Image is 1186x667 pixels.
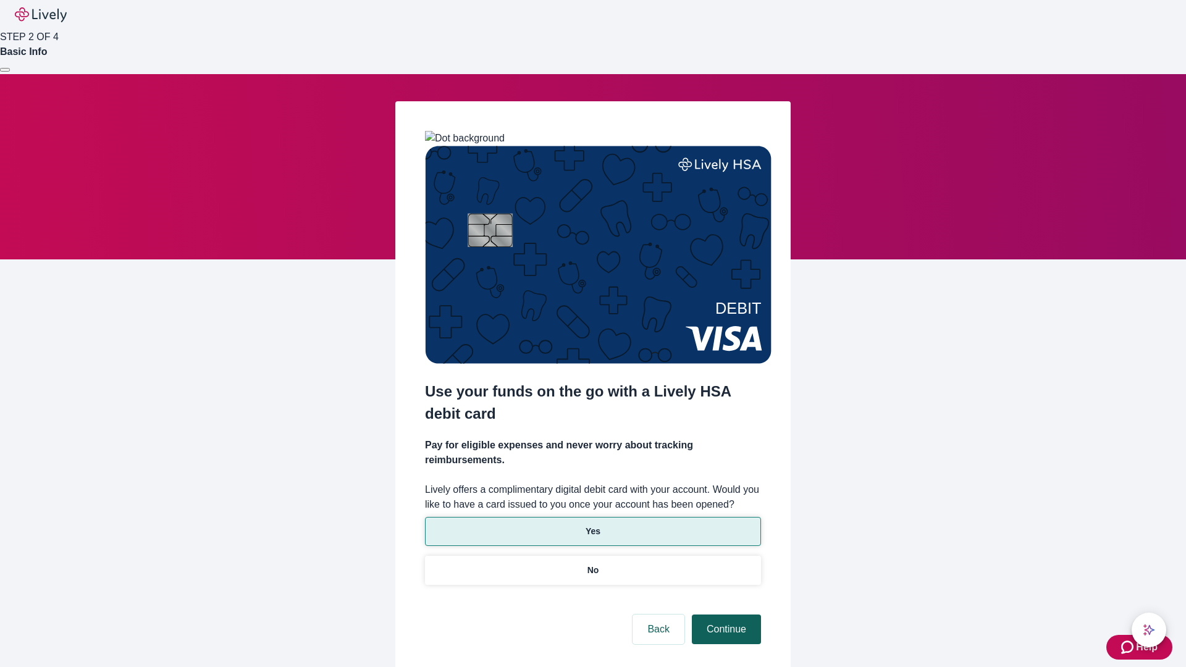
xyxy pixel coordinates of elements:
h2: Use your funds on the go with a Lively HSA debit card [425,380,761,425]
label: Lively offers a complimentary digital debit card with your account. Would you like to have a card... [425,482,761,512]
button: Continue [692,615,761,644]
button: Back [633,615,684,644]
p: No [587,564,599,577]
h4: Pay for eligible expenses and never worry about tracking reimbursements. [425,438,761,468]
button: No [425,556,761,585]
button: Zendesk support iconHelp [1106,635,1172,660]
img: Lively [15,7,67,22]
svg: Lively AI Assistant [1143,624,1155,636]
button: Yes [425,517,761,546]
p: Yes [586,525,600,538]
svg: Zendesk support icon [1121,640,1136,655]
img: Debit card [425,146,772,364]
img: Dot background [425,131,505,146]
span: Help [1136,640,1158,655]
button: chat [1132,613,1166,647]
